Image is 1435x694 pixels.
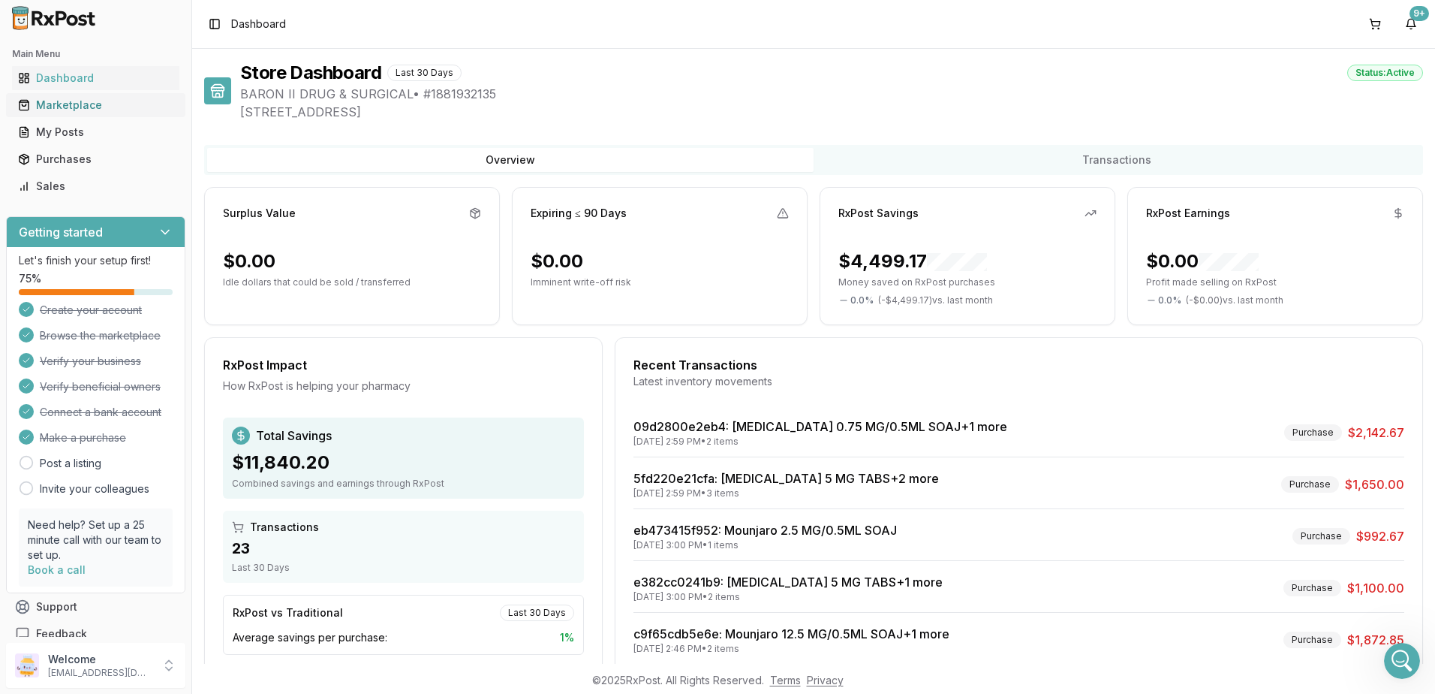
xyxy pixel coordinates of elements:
div: Purchase [1284,424,1342,441]
div: Manuel says… [12,119,288,164]
span: Total Savings [256,427,332,445]
a: 09d2800e2eb4: [MEDICAL_DATA] 0.75 MG/0.5ML SOAJ+1 more [633,419,1007,434]
div: Purchase [1281,476,1339,493]
button: Feedback [6,620,185,647]
div: Status: Active [1347,65,1423,81]
a: Sales [12,173,179,200]
a: Terms [770,674,801,686]
div: Dashboard [18,71,173,86]
div: got it. thank you for your help [107,74,288,107]
div: How RxPost is helping your pharmacy [223,379,584,394]
span: BARON II DRUG & SURGICAL • # 1881932135 [240,85,1423,103]
a: Book a call [28,563,86,576]
div: Purchase [1292,528,1350,545]
button: Home [262,6,290,35]
div: please [242,243,276,258]
span: 0.0 % [1158,294,1181,306]
span: Feedback [36,626,87,641]
button: Marketplace [6,93,185,117]
div: LUIS says… [12,372,288,417]
button: Gif picker [47,492,59,504]
button: My Posts [6,120,185,144]
div: [DATE] [12,164,288,184]
div: On it! [12,278,65,311]
div: RxPost Savings [838,206,919,221]
h2: Main Menu [12,48,179,60]
h1: [PERSON_NAME] [73,8,170,19]
button: Overview [207,148,814,172]
div: Combined savings and earnings through RxPost [232,478,575,490]
div: Manuel says… [12,278,288,323]
span: Dashboard [231,17,286,32]
p: Active [73,19,103,34]
a: Post a listing [40,456,101,471]
span: Create your account [40,303,142,318]
span: Verify your business [40,354,141,369]
nav: breadcrumb [231,17,286,32]
div: cancel jardaince 25mg. patient doesn;t want it [54,323,288,370]
a: Marketplace [12,92,179,119]
div: no worries! ​ [24,425,83,454]
div: RxPost vs Traditional [233,605,343,620]
button: go back [10,6,38,35]
div: Manuel says… [12,30,288,75]
div: RxPost Earnings [1146,206,1230,221]
div: got it. thank you for your help [119,83,276,98]
div: [DATE] 2:59 PM • 2 items [633,436,1007,448]
div: all in your cart [24,39,100,54]
img: Profile image for Manuel [43,8,67,32]
span: Connect a bank account [40,405,161,420]
div: On it! [24,287,53,302]
span: $1,100.00 [1347,579,1404,597]
div: LUIS says… [12,74,288,119]
div: My Posts [18,125,173,140]
div: Hi i need [MEDICAL_DATA] 25mg and [MEDICAL_DATA] 20mg [66,193,276,222]
span: 75 % [19,271,41,286]
p: Let's finish your setup first! [19,253,173,268]
p: Need help? Set up a 25 minute call with our team to set up. [28,517,164,563]
div: [DATE] 2:59 PM • 3 items [633,487,939,499]
p: Money saved on RxPost purchases [838,276,1097,288]
button: Support [6,593,185,620]
div: Last 30 Days [232,562,575,574]
div: 23 [232,538,575,559]
h3: Getting started [19,223,103,241]
iframe: Intercom live chat [1384,643,1420,679]
span: [STREET_ADDRESS] [240,103,1423,121]
div: Latest inventory movements [633,374,1404,389]
button: Transactions [814,148,1420,172]
div: $0.00 [1146,249,1259,273]
h1: Store Dashboard [240,61,381,85]
div: Purchases [18,152,173,167]
div: please [230,234,288,267]
p: Imminent write-off risk [531,276,789,288]
span: Transactions [250,520,319,535]
div: anytime! [12,119,83,152]
div: Recent Transactions [633,356,1404,374]
div: RxPost Impact [223,356,584,374]
div: $4,499.17 [838,249,987,273]
p: Profit made selling on RxPost [1146,276,1404,288]
div: 9+ [1409,6,1429,21]
div: anytime! [24,128,71,143]
a: Dashboard [12,65,179,92]
span: 1 % [560,630,574,645]
a: 5fd220e21cfa: [MEDICAL_DATA] 5 MG TABS+2 more [633,471,939,486]
div: Last 30 Days [500,605,574,621]
div: Expiring ≤ 90 Days [531,206,627,221]
div: $0.00 [223,249,275,273]
a: My Posts [12,119,179,146]
span: $2,142.67 [1348,424,1404,442]
button: Purchases [6,147,185,171]
div: Purchase [1283,580,1341,596]
span: $1,650.00 [1345,475,1404,493]
div: [DATE] 3:00 PM • 1 items [633,539,897,551]
div: [DATE] 3:00 PM • 2 items [633,591,943,603]
span: Verify beneficial owners [40,379,161,394]
textarea: Message… [13,460,287,486]
button: Send a message… [257,486,281,510]
div: sorry [238,372,288,405]
span: $1,872.85 [1347,631,1404,649]
a: e382cc0241b9: [MEDICAL_DATA] 5 MG TABS+1 more [633,575,943,590]
span: Make a purchase [40,430,126,445]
